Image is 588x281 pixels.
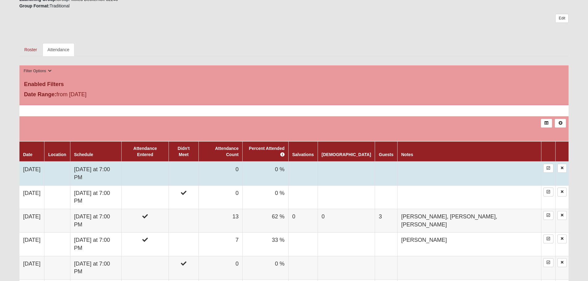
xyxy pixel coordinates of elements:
[198,162,242,185] td: 0
[19,185,44,209] td: [DATE]
[198,233,242,256] td: 7
[318,209,375,232] td: 0
[397,209,541,232] td: [PERSON_NAME], [PERSON_NAME], [PERSON_NAME]
[70,256,122,279] td: [DATE] at 7:00 PM
[24,90,56,99] label: Date Range:
[74,152,93,157] a: Schedule
[198,185,242,209] td: 0
[48,152,66,157] a: Location
[242,162,288,185] td: 0 %
[198,209,242,232] td: 13
[557,234,567,243] a: Delete
[19,43,42,56] a: Roster
[557,164,567,173] a: Delete
[557,188,567,196] a: Delete
[242,185,288,209] td: 0 %
[543,211,553,220] a: Enter Attendance
[70,233,122,256] td: [DATE] at 7:00 PM
[19,256,44,279] td: [DATE]
[133,146,157,157] a: Attendance Entered
[557,211,567,220] a: Delete
[19,90,202,100] div: from [DATE]
[557,258,567,267] a: Delete
[19,209,44,232] td: [DATE]
[543,164,553,173] a: Enter Attendance
[541,119,552,128] a: Export to Excel
[543,258,553,267] a: Enter Attendance
[543,188,553,196] a: Enter Attendance
[543,234,553,243] a: Enter Attendance
[318,141,375,162] th: [DEMOGRAPHIC_DATA]
[401,152,413,157] a: Notes
[249,146,284,157] a: Percent Attended
[555,119,566,128] a: Alt+N
[23,152,32,157] a: Date
[242,233,288,256] td: 33 %
[43,43,74,56] a: Attendance
[177,146,190,157] a: Didn't Meet
[215,146,239,157] a: Attendance Count
[288,209,318,232] td: 0
[24,81,564,88] h4: Enabled Filters
[70,162,122,185] td: [DATE] at 7:00 PM
[242,209,288,232] td: 62 %
[288,141,318,162] th: Salvations
[198,256,242,279] td: 0
[22,68,54,74] button: Filter Options
[242,256,288,279] td: 0 %
[70,209,122,232] td: [DATE] at 7:00 PM
[375,209,397,232] td: 3
[19,162,44,185] td: [DATE]
[397,233,541,256] td: [PERSON_NAME]
[19,233,44,256] td: [DATE]
[19,3,50,8] strong: Group Format:
[555,14,569,23] a: Edit
[70,185,122,209] td: [DATE] at 7:00 PM
[375,141,397,162] th: Guests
